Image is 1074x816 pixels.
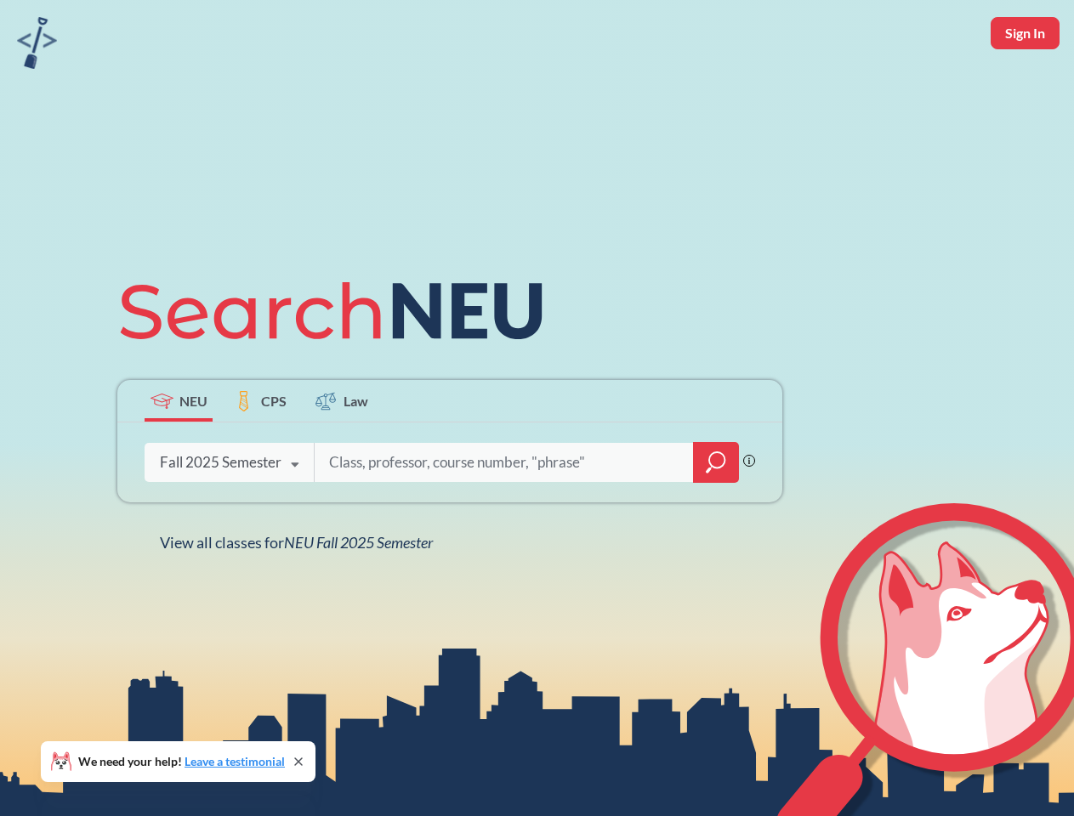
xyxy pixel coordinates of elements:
span: Law [344,391,368,411]
span: We need your help! [78,756,285,768]
span: CPS [261,391,287,411]
div: Fall 2025 Semester [160,453,281,472]
div: magnifying glass [693,442,739,483]
input: Class, professor, course number, "phrase" [327,445,681,480]
span: NEU Fall 2025 Semester [284,533,433,552]
a: sandbox logo [17,17,57,74]
img: sandbox logo [17,17,57,69]
button: Sign In [991,17,1060,49]
span: View all classes for [160,533,433,552]
a: Leave a testimonial [185,754,285,768]
span: NEU [179,391,207,411]
svg: magnifying glass [706,450,726,474]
